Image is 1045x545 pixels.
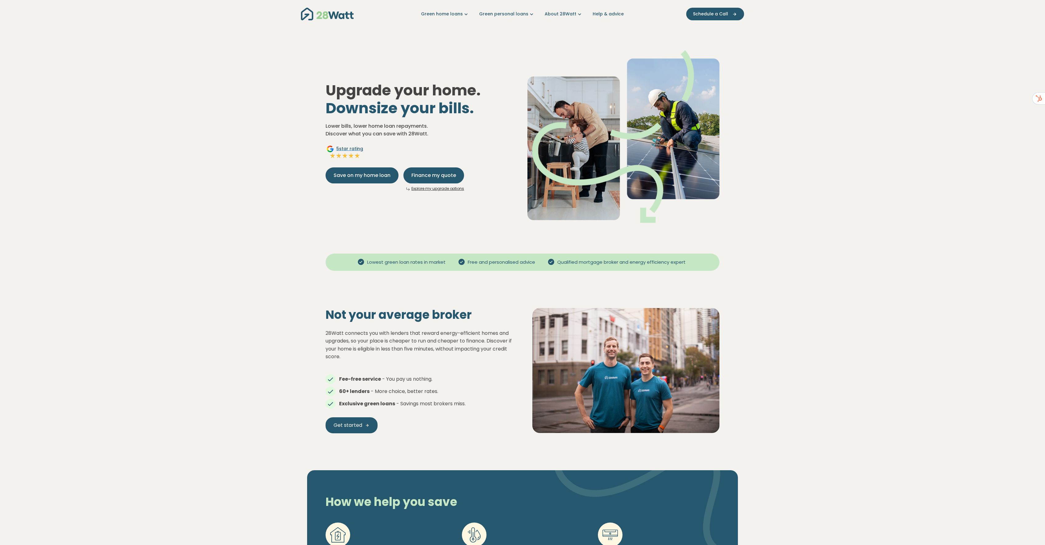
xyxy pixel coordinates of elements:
img: Dad helping toddler [527,50,719,223]
h2: How we help you save [321,495,590,509]
a: Get started [326,417,378,433]
a: Explore my upgrade options [411,186,464,191]
a: About 28Watt [545,11,583,17]
span: Lowest green loan rates in market [365,259,448,266]
img: Energy bill savings [466,527,482,543]
p: Lower bills, lower home loan repayments. Discover what you can save with 28Watt. [326,122,518,138]
span: - You pay us nothing. [382,375,432,383]
img: Full star [354,153,360,159]
h2: Not your average broker [326,308,513,322]
img: Full star [336,153,342,159]
span: Get started [334,422,362,429]
strong: 60+ lenders [339,388,370,395]
span: Qualified mortgage broker and energy efficiency expert [555,259,688,266]
span: - More choice, better rates. [371,388,438,395]
strong: Exclusive green loans [339,400,395,407]
a: Google5star ratingFull starFull starFull starFull starFull star [326,145,364,160]
span: Free and personalised advice [465,259,538,266]
a: Help & advice [593,11,624,17]
p: 28Watt connects you with lenders that reward energy-efficient homes and upgrades, so your place i... [326,329,513,361]
img: Solar panel installation on a residential roof [532,308,719,433]
a: Green home loans [421,11,469,17]
img: Full star [348,153,354,159]
img: Full star [342,153,348,159]
h1: Upgrade your home. [326,82,518,117]
span: Downsize your bills. [326,98,474,118]
img: Google [326,145,334,153]
img: 28Watt [301,8,354,20]
span: Finance my quote [411,172,456,179]
span: - Savings most brokers miss. [396,400,466,407]
img: Full star [330,153,336,159]
span: 5 star rating [336,146,363,152]
nav: Main navigation [301,6,744,22]
strong: Fee-free service [339,375,381,383]
span: Schedule a Call [693,11,728,17]
a: Green personal loans [479,11,535,17]
button: Save on my home loan [326,167,398,183]
img: Home loan savings [330,527,346,543]
button: Finance my quote [403,167,464,183]
span: Save on my home loan [334,172,390,179]
button: Schedule a Call [686,8,744,20]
